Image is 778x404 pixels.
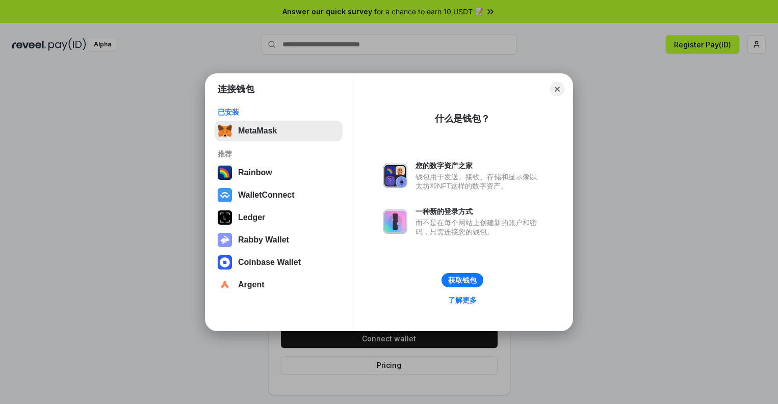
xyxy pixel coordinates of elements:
img: svg+xml,%3Csvg%20xmlns%3D%22http%3A%2F%2Fwww.w3.org%2F2000%2Fsvg%22%20width%3D%2228%22%20height%3... [218,210,232,225]
img: svg+xml,%3Csvg%20width%3D%22120%22%20height%3D%22120%22%20viewBox%3D%220%200%20120%20120%22%20fil... [218,166,232,180]
button: Rainbow [215,163,343,183]
div: WalletConnect [238,191,295,200]
div: 什么是钱包？ [435,113,490,125]
button: WalletConnect [215,185,343,205]
button: Ledger [215,207,343,228]
div: 已安装 [218,107,340,117]
a: 了解更多 [442,293,483,307]
img: svg+xml,%3Csvg%20xmlns%3D%22http%3A%2F%2Fwww.w3.org%2F2000%2Fsvg%22%20fill%3D%22none%22%20viewBox... [218,233,232,247]
button: 获取钱包 [442,273,483,287]
div: Ledger [238,213,265,222]
button: MetaMask [215,121,343,141]
div: 获取钱包 [448,276,477,285]
div: 推荐 [218,149,340,158]
button: Close [550,82,564,96]
img: svg+xml,%3Csvg%20xmlns%3D%22http%3A%2F%2Fwww.w3.org%2F2000%2Fsvg%22%20fill%3D%22none%22%20viewBox... [383,209,407,234]
div: 钱包用于发送、接收、存储和显示像以太坊和NFT这样的数字资产。 [416,172,542,191]
img: svg+xml,%3Csvg%20fill%3D%22none%22%20height%3D%2233%22%20viewBox%3D%220%200%2035%2033%22%20width%... [218,124,232,138]
button: Rabby Wallet [215,230,343,250]
img: svg+xml,%3Csvg%20width%3D%2228%22%20height%3D%2228%22%20viewBox%3D%220%200%2028%2028%22%20fill%3D... [218,188,232,202]
h1: 连接钱包 [218,83,254,95]
div: Coinbase Wallet [238,258,301,267]
img: svg+xml,%3Csvg%20width%3D%2228%22%20height%3D%2228%22%20viewBox%3D%220%200%2028%2028%22%20fill%3D... [218,278,232,292]
div: Argent [238,280,265,289]
div: 一种新的登录方式 [416,207,542,216]
button: Coinbase Wallet [215,252,343,273]
div: 您的数字资产之家 [416,161,542,170]
button: Argent [215,275,343,295]
img: svg+xml,%3Csvg%20xmlns%3D%22http%3A%2F%2Fwww.w3.org%2F2000%2Fsvg%22%20fill%3D%22none%22%20viewBox... [383,164,407,188]
div: 了解更多 [448,295,477,305]
div: MetaMask [238,126,277,136]
div: Rainbow [238,168,272,177]
div: Rabby Wallet [238,235,289,245]
img: svg+xml,%3Csvg%20width%3D%2228%22%20height%3D%2228%22%20viewBox%3D%220%200%2028%2028%22%20fill%3D... [218,255,232,270]
div: 而不是在每个网站上创建新的账户和密码，只需连接您的钱包。 [416,218,542,236]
